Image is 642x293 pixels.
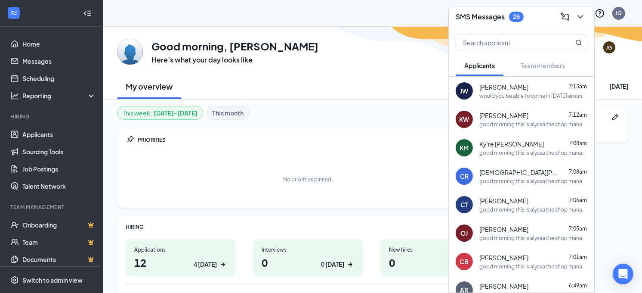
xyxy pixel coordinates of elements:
[616,9,622,17] div: JG
[479,111,528,120] span: [PERSON_NAME]
[22,251,96,268] a: DocumentsCrown
[22,143,96,160] a: Sourcing Tools
[611,113,620,122] svg: Pen
[569,140,587,146] span: 7:08am
[575,39,582,46] svg: MagnifyingGlass
[22,70,96,87] a: Scheduling
[479,92,587,100] div: would you be able to come in [DATE] around 1?
[151,39,318,53] h1: Good morning, [PERSON_NAME]
[123,108,198,118] div: This week :
[134,246,227,253] div: Applications
[389,246,482,253] div: New hires
[479,196,528,205] span: [PERSON_NAME]
[22,35,96,53] a: Home
[9,9,18,17] svg: WorkstreamLogo
[569,282,587,289] span: 6:49am
[606,44,613,51] div: JG
[22,216,96,234] a: OnboardingCrown
[22,91,96,100] div: Reporting
[460,172,469,181] div: CR
[479,178,587,185] div: good morning this is alyssa the shop manager for take 5 [PERSON_NAME] chapel. When would be a tim...
[479,121,587,128] div: good morning this is alyssa the shop manager for take 5 [PERSON_NAME] chapel. When would be a tim...
[461,229,468,237] div: OJ
[609,82,628,90] div: [DATE]
[154,108,198,118] b: [DATE] - [DATE]
[346,260,355,269] svg: ArrowRight
[22,126,96,143] a: Applicants
[460,87,469,95] div: JW
[479,140,544,148] span: Ky're [PERSON_NAME]
[569,254,587,260] span: 7:01am
[117,39,143,65] img: Jason Gravell
[460,200,468,209] div: CT
[569,225,587,232] span: 7:05am
[479,263,587,270] div: good morning this is alyssa the shop manager for take 5 [PERSON_NAME] chapel. When would be a tim...
[10,91,19,100] svg: Analysis
[460,115,469,124] div: KW
[194,260,217,269] div: 4 [DATE]
[138,136,491,143] div: PRIORITIES
[134,255,227,270] h1: 12
[513,13,520,20] div: 26
[560,12,570,22] svg: ComposeMessage
[569,197,587,203] span: 7:06am
[262,246,355,253] div: Interviews
[389,255,482,270] h1: 0
[284,176,333,183] div: No priorities pinned.
[22,53,96,70] a: Messages
[569,168,587,175] span: 7:08am
[460,143,469,152] div: KM
[558,10,572,24] button: ComposeMessage
[479,234,587,242] div: good morning this is alyssa the shop manager for take 5 [PERSON_NAME] chapel. When would be a tim...
[212,108,244,118] b: This month
[479,282,528,290] span: [PERSON_NAME]
[22,276,83,284] div: Switch to admin view
[460,257,469,266] div: CB
[126,81,173,92] h2: My overview
[219,260,227,269] svg: ArrowRight
[126,239,236,277] a: Applications124 [DATE]ArrowRight
[521,62,565,69] span: Team members
[456,34,558,51] input: Search applicant
[569,83,587,90] span: 7:13am
[574,10,587,24] button: ChevronDown
[613,264,633,284] div: Open Intercom Messenger
[479,83,528,91] span: [PERSON_NAME]
[126,135,134,144] svg: Pin
[10,113,94,120] div: Hiring
[22,178,96,195] a: Talent Network
[569,112,587,118] span: 7:12am
[22,234,96,251] a: TeamCrown
[479,168,557,177] span: [DEMOGRAPHIC_DATA][PERSON_NAME]
[126,223,491,231] div: HIRING
[456,12,505,22] h3: SMS Messages
[464,62,495,69] span: Applicants
[22,160,96,178] a: Job Postings
[83,9,92,18] svg: Collapse
[595,8,605,19] svg: QuestionInfo
[479,253,528,262] span: [PERSON_NAME]
[151,55,318,65] h3: Here’s what your day looks like
[380,239,491,277] a: New hires00 [DATE]ArrowRight
[253,239,363,277] a: Interviews00 [DATE]ArrowRight
[10,276,19,284] svg: Settings
[479,206,587,213] div: good morning this is alyssa the shop manager for take 5 [PERSON_NAME] chapel. When would be a tim...
[479,149,587,156] div: good morning this is alyssa the shop manager for take 5 [PERSON_NAME] chapel. When would be a tim...
[479,225,528,234] span: [PERSON_NAME]
[10,203,94,211] div: Team Management
[575,12,586,22] svg: ChevronDown
[262,255,355,270] h1: 0
[321,260,344,269] div: 0 [DATE]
